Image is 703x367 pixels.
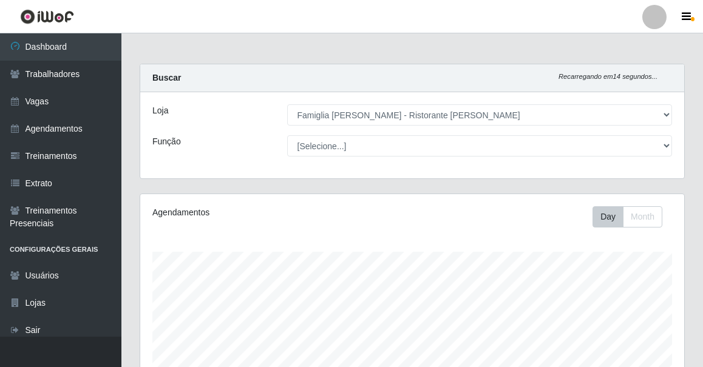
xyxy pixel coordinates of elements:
div: Agendamentos [152,206,358,219]
strong: Buscar [152,73,181,82]
label: Loja [152,104,168,117]
img: CoreUI Logo [20,9,74,24]
label: Função [152,135,181,148]
i: Recarregando em 14 segundos... [559,73,657,80]
div: First group [593,206,662,227]
button: Day [593,206,623,227]
button: Month [623,206,662,227]
div: Toolbar with button groups [593,206,672,227]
